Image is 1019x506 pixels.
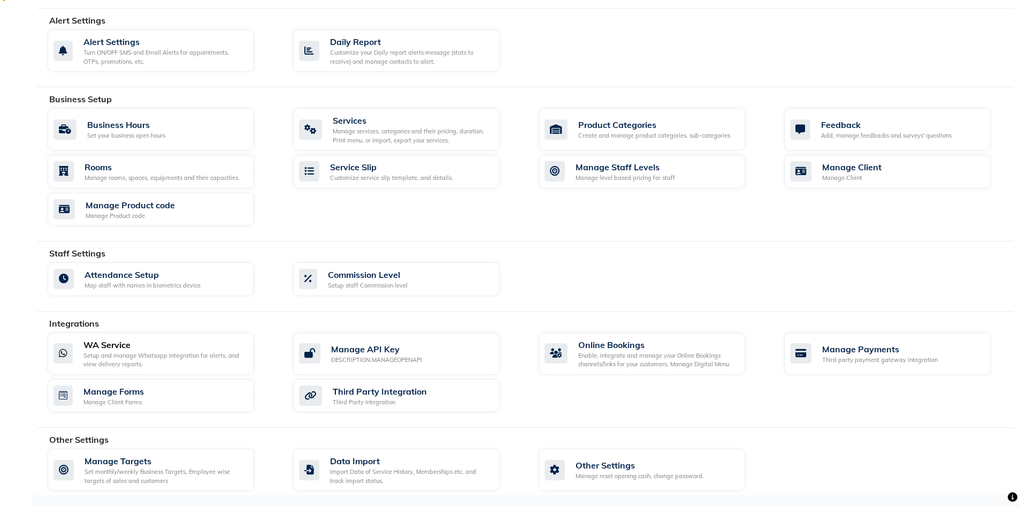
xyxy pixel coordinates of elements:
[333,127,491,145] div: Manage services, categories and their pricing, duration. Print menu, or import, export your servi...
[539,449,768,491] a: Other SettingsManage reset opening cash, change password.
[578,338,737,351] div: Online Bookings
[822,173,882,183] div: Manage Client
[293,449,523,491] a: Data ImportImport Data of Service History, Memberships etc. and track import status.
[48,449,277,491] a: Manage TargetsSet monthly/weekly Business Targets, Employee wise targets of sales and customers
[822,161,882,173] div: Manage Client
[539,155,768,188] a: Manage Staff LevelsManage level based pricing for staff
[333,114,491,127] div: Services
[330,35,491,48] div: Daily Report
[293,108,523,150] a: ServicesManage services, categories and their pricing, duration. Print menu, or import, export yo...
[330,161,453,173] div: Service Slip
[293,262,523,296] a: Commission LevelSetup staff Commission level
[83,35,246,48] div: Alert Settings
[328,268,408,281] div: Commission Level
[48,29,277,72] a: Alert SettingsTurn ON/OFF SMS and Email Alerts for appointments, OTPs, promotions, etc.
[333,398,427,407] div: Third Party Integration
[293,29,523,72] a: Daily ReportCustomize your Daily report alerts message (stats to receive) and manage contacts to ...
[822,356,938,365] div: Third party payment gateway integration
[539,333,768,375] a: Online BookingsEnable, integrate and manage your Online Bookings channels/links for your customer...
[330,467,491,485] div: Import Data of Service History, Memberships etc. and track import status.
[87,131,165,140] div: Set your business open hours
[48,262,277,296] a: Attendance SetupMap staff with names in biometrics device
[576,459,704,472] div: Other Settings
[86,212,175,221] div: Manage Product code
[821,118,952,131] div: Feedback
[85,281,201,290] div: Map staff with names in biometrics device
[578,351,737,369] div: Enable, integrate and manage your Online Bookings channels/links for your customers. Manage Digit...
[87,118,165,131] div: Business Hours
[85,455,246,467] div: Manage Targets
[330,173,453,183] div: Customize service slip template, and details.
[85,467,246,485] div: Set monthly/weekly Business Targets, Employee wise targets of sales and customers
[48,155,277,188] a: RoomsManage rooms, spaces, equipments and their capacities.
[85,268,201,281] div: Attendance Setup
[784,108,1014,150] a: FeedbackAdd, manage feedbacks and surveys' questions
[822,343,938,356] div: Manage Payments
[48,333,277,375] a: WA ServiceSetup and manage Whatsapp Integration for alerts, and view delivery reports.
[83,398,144,407] div: Manage Client Forms
[333,385,427,398] div: Third Party Integration
[293,379,523,413] a: Third Party IntegrationThird Party Integration
[331,343,422,356] div: Manage API Key
[83,385,144,398] div: Manage Forms
[83,48,246,66] div: Turn ON/OFF SMS and Email Alerts for appointments, OTPs, promotions, etc.
[86,199,175,212] div: Manage Product code
[293,333,523,375] a: Manage API KeyDESCRIPTION.MANAGEOPENAPI
[328,281,408,290] div: Setup staff Commission level
[578,118,730,131] div: Product Categories
[784,333,1014,375] a: Manage PaymentsThird party payment gateway integration
[330,48,491,66] div: Customize your Daily report alerts message (stats to receive) and manage contacts to alert.
[784,155,1014,188] a: Manage ClientManage Client
[576,472,704,481] div: Manage reset opening cash, change password.
[539,108,768,150] a: Product CategoriesCreate and manage product categories, sub-categories
[85,161,240,173] div: Rooms
[576,173,675,183] div: Manage level based pricing for staff
[83,338,246,351] div: WA Service
[48,193,277,226] a: Manage Product codeManage Product code
[85,173,240,183] div: Manage rooms, spaces, equipments and their capacities.
[293,155,523,188] a: Service SlipCustomize service slip template, and details.
[578,131,730,140] div: Create and manage product categories, sub-categories
[330,455,491,467] div: Data Import
[48,108,277,150] a: Business HoursSet your business open hours
[576,161,675,173] div: Manage Staff Levels
[48,379,277,413] a: Manage FormsManage Client Forms
[83,351,246,369] div: Setup and manage Whatsapp Integration for alerts, and view delivery reports.
[331,356,422,365] div: DESCRIPTION.MANAGEOPENAPI
[821,131,952,140] div: Add, manage feedbacks and surveys' questions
